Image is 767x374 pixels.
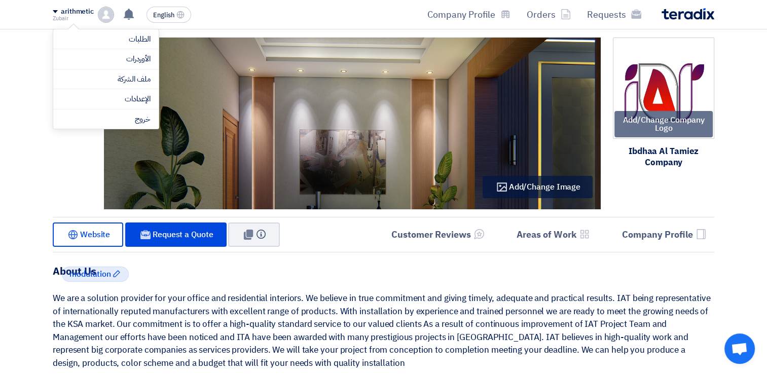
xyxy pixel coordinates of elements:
a: الأوردرات [61,53,151,65]
span: Add/Change Image [509,181,580,193]
a: الإعدادات [61,93,151,105]
a: Request a Quote [125,222,226,247]
div: Zubair [53,16,94,21]
p: We are a solution provider for your office and residential interiors. We believe in true commitme... [53,292,714,369]
span: English [153,12,174,19]
a: Requests [579,3,649,26]
h5: Areas of Work [517,229,576,240]
li: خروج [53,109,159,129]
font: Add/Change Company Logo [623,114,704,134]
a: Open chat [724,333,755,364]
a: Website [53,222,123,247]
div: arithmetic [61,8,94,16]
font: Ibdhaa Al Tamiez Company [617,146,710,168]
span: Website [80,229,110,241]
span: Request a Quote [153,229,213,241]
h5: Customer Reviews [391,229,471,240]
font: Requests [587,8,626,21]
button: English [147,7,191,23]
img: Cover Test [104,38,601,317]
img: Teradix logo [662,8,714,20]
a: الطلبات [61,33,151,45]
span: modulation [69,268,111,280]
h4: About Us [53,265,714,278]
h5: Company Profile [622,229,693,240]
a: ملف الشركة [61,73,151,85]
font: Company Profile [427,8,495,21]
font: Orders [527,8,556,21]
a: Orders [519,3,579,26]
img: profile_test.png [98,7,114,23]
